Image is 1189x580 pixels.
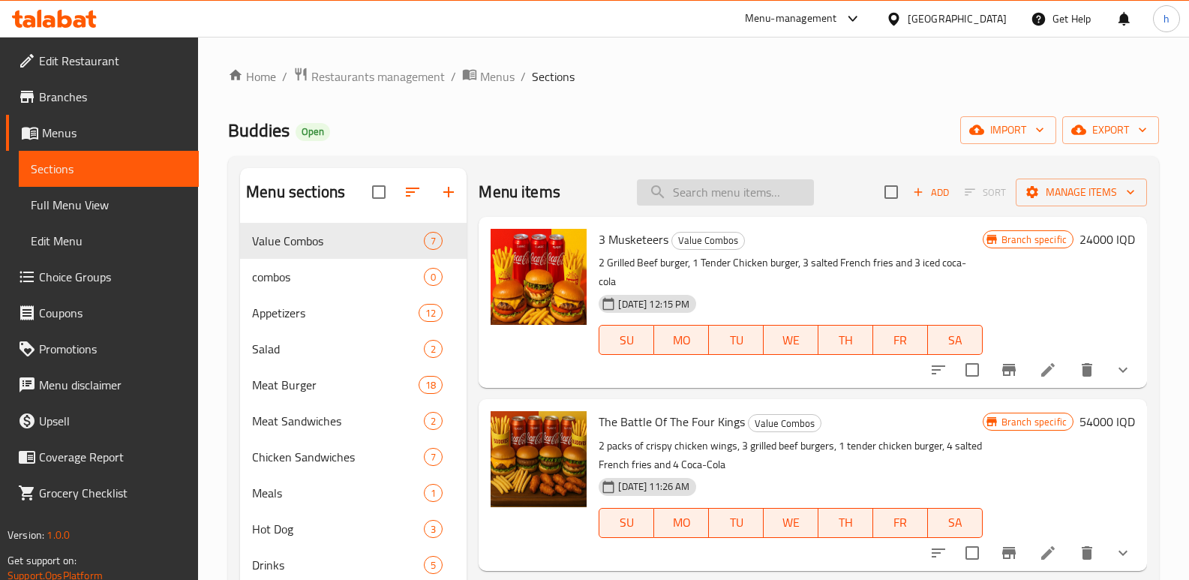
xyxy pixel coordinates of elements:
span: [DATE] 11:26 AM [612,479,695,494]
button: MO [654,508,709,538]
span: Promotions [39,340,187,358]
span: 3 Musketeers [599,228,668,251]
span: Sort sections [395,174,431,210]
li: / [282,68,287,86]
span: Version: [8,525,44,545]
button: show more [1105,352,1141,388]
button: import [960,116,1056,144]
span: Meals [252,484,424,502]
span: TU [715,512,758,533]
button: sort-choices [920,535,956,571]
span: 2 [425,414,442,428]
span: Meat Sandwiches [252,412,424,430]
span: Branches [39,88,187,106]
div: items [424,448,443,466]
button: SA [928,325,983,355]
button: TU [709,508,764,538]
span: The Battle Of The Four Kings [599,410,745,433]
span: Edit Menu [31,232,187,250]
div: Meat Burger18 [240,367,467,403]
button: Branch-specific-item [991,352,1027,388]
button: export [1062,116,1159,144]
a: Restaurants management [293,67,445,86]
img: The Battle Of The Four Kings [491,411,587,507]
span: 3 [425,522,442,536]
span: Add item [907,181,955,204]
button: delete [1069,535,1105,571]
div: items [424,340,443,358]
a: Full Menu View [19,187,199,223]
span: Get support on: [8,551,77,570]
span: Appetizers [252,304,419,322]
h6: 54000 IQD [1079,411,1135,432]
a: Grocery Checklist [6,475,199,511]
div: items [424,268,443,286]
span: [DATE] 12:15 PM [612,297,695,311]
span: MO [660,329,703,351]
button: FR [873,325,928,355]
span: 1 [425,486,442,500]
span: Sections [31,160,187,178]
span: FR [879,329,922,351]
span: Coverage Report [39,448,187,466]
span: 18 [419,378,442,392]
span: Coupons [39,304,187,322]
span: Value Combos [672,232,744,249]
span: Menu disclaimer [39,376,187,394]
div: [GEOGRAPHIC_DATA] [908,11,1007,27]
h6: 24000 IQD [1079,229,1135,250]
span: export [1074,121,1147,140]
span: Value Combos [252,232,424,250]
span: Sections [532,68,575,86]
a: Edit menu item [1039,361,1057,379]
button: SU [599,508,654,538]
a: Edit Menu [19,223,199,259]
span: SU [605,329,648,351]
span: SA [934,329,977,351]
div: items [424,232,443,250]
div: Chicken Sandwiches [252,448,424,466]
span: Upsell [39,412,187,430]
div: Salad2 [240,331,467,367]
span: 7 [425,450,442,464]
div: items [424,556,443,574]
button: MO [654,325,709,355]
span: WE [770,512,812,533]
div: Meat Sandwiches2 [240,403,467,439]
span: Grocery Checklist [39,484,187,502]
span: Select section [875,176,907,208]
div: Open [296,123,330,141]
span: SU [605,512,648,533]
button: sort-choices [920,352,956,388]
div: Menu-management [745,10,837,28]
a: Choice Groups [6,259,199,295]
span: Value Combos [749,415,821,432]
span: Open [296,125,330,138]
button: WE [764,325,818,355]
a: Coverage Report [6,439,199,475]
span: 7 [425,234,442,248]
span: Choice Groups [39,268,187,286]
nav: breadcrumb [228,67,1159,86]
span: 0 [425,270,442,284]
a: Coupons [6,295,199,331]
div: Chicken Sandwiches7 [240,439,467,475]
a: Branches [6,79,199,115]
span: combos [252,268,424,286]
span: Select to update [956,354,988,386]
div: items [424,412,443,430]
h2: Menu items [479,181,560,203]
svg: Show Choices [1114,544,1132,562]
button: show more [1105,535,1141,571]
span: Hot Dog [252,520,424,538]
div: Drinks [252,556,424,574]
div: items [419,304,443,322]
button: WE [764,508,818,538]
span: SA [934,512,977,533]
svg: Show Choices [1114,361,1132,379]
div: Hot Dog3 [240,511,467,547]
